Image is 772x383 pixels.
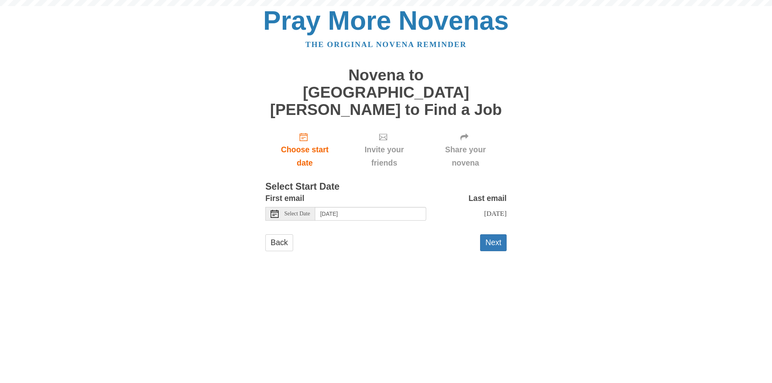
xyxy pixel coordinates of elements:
div: Click "Next" to confirm your start date first. [424,126,507,174]
label: Last email [468,192,507,205]
h1: Novena to [GEOGRAPHIC_DATA][PERSON_NAME] to Find a Job [265,67,507,118]
a: The original novena reminder [306,40,467,49]
span: Share your novena [432,143,499,170]
span: Invite your friends [352,143,416,170]
div: Click "Next" to confirm your start date first. [344,126,424,174]
a: Back [265,234,293,251]
span: Select Date [284,211,310,217]
a: Choose start date [265,126,344,174]
button: Next [480,234,507,251]
h3: Select Start Date [265,182,507,192]
span: [DATE] [484,209,507,217]
a: Pray More Novenas [263,6,509,35]
label: First email [265,192,304,205]
span: Choose start date [273,143,336,170]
